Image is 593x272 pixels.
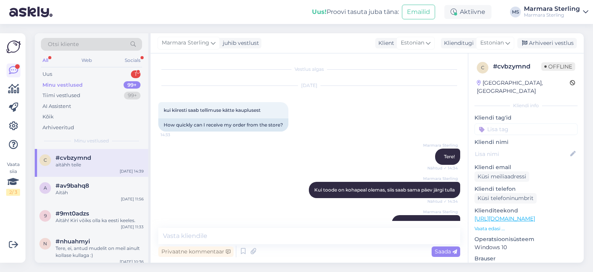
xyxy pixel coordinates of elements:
[56,154,91,161] span: #cvbzymnd
[474,185,578,193] p: Kliendi telefon
[44,157,47,163] span: c
[124,81,141,89] div: 99+
[402,5,435,19] button: Emailid
[481,65,485,70] span: c
[121,224,144,230] div: [DATE] 11:33
[6,161,20,196] div: Vaata siia
[158,66,460,73] div: Vestlus algas
[43,241,47,246] span: n
[474,171,529,182] div: Küsi meiliaadressi
[475,150,569,158] input: Lisa nimi
[312,7,399,17] div: Proovi tasuta juba täna:
[80,55,93,65] div: Web
[524,6,580,12] div: Marmara Sterling
[423,209,458,215] span: Marmara Sterling
[44,185,47,191] span: a
[56,217,144,224] div: Aitäh! Kiri võiks olla ka eesti keeles.
[444,5,491,19] div: Aktiivne
[120,168,144,174] div: [DATE] 14:39
[42,92,80,99] div: Tiimi vestlused
[474,235,578,243] p: Operatsioonisüsteem
[474,138,578,146] p: Kliendi nimi
[56,238,90,245] span: #nhuahmyi
[474,123,578,135] input: Lisa tag
[397,220,455,226] span: Mis tooted te sooviksite?
[42,113,54,121] div: Kõik
[164,107,261,113] span: kui kiiresti saab tellimuse kätte kauplusest
[524,12,580,18] div: Marmara Sterling
[524,6,588,18] a: Marmara SterlingMarmara Sterling
[474,163,578,171] p: Kliendi email
[158,246,234,257] div: Privaatne kommentaar
[56,245,144,259] div: Tere, ei, antud mudelit on meil ainult kollase kullaga :)
[162,39,209,47] span: Marmara Sterling
[474,207,578,215] p: Klienditeekond
[56,210,89,217] span: #9mt0adzs
[401,39,424,47] span: Estonian
[474,215,535,222] a: [URL][DOMAIN_NAME]
[480,39,504,47] span: Estonian
[161,132,190,138] span: 14:33
[375,39,394,47] div: Klient
[493,62,541,71] div: # cvbzymnd
[120,259,144,265] div: [DATE] 10:36
[41,55,50,65] div: All
[42,81,83,89] div: Minu vestlused
[474,255,578,263] p: Brauser
[56,189,144,196] div: Aitäh
[42,103,71,110] div: AI Assistent
[42,124,74,132] div: Arhiveeritud
[42,70,52,78] div: Uus
[474,102,578,109] div: Kliendi info
[131,70,141,78] div: 1
[423,142,458,148] span: Marmara Sterling
[158,118,288,132] div: How quickly can I receive my order from the store?
[220,39,259,47] div: juhib vestlust
[312,8,327,15] b: Uus!
[6,189,20,196] div: 2 / 3
[48,40,79,48] span: Otsi kliente
[123,55,142,65] div: Socials
[474,193,537,204] div: Küsi telefoninumbrit
[6,39,21,54] img: Askly Logo
[314,187,455,193] span: Kui toode on kohapeal olemas, siis saab sama päev järgi tulla
[56,182,89,189] span: #av9bahq8
[423,176,458,181] span: Marmara Sterling
[510,7,521,17] div: MS
[435,248,457,255] span: Saada
[74,137,109,144] span: Minu vestlused
[477,79,570,95] div: [GEOGRAPHIC_DATA], [GEOGRAPHIC_DATA]
[158,82,460,89] div: [DATE]
[444,154,455,159] span: Tere!
[474,114,578,122] p: Kliendi tag'id
[124,92,141,99] div: 99+
[441,39,474,47] div: Klienditugi
[474,225,578,232] p: Vaata edasi ...
[427,198,458,204] span: Nähtud ✓ 14:34
[517,38,577,48] div: Arhiveeri vestlus
[56,161,144,168] div: aitähh teile
[121,196,144,202] div: [DATE] 11:56
[44,213,47,219] span: 9
[474,243,578,251] p: Windows 10
[427,165,458,171] span: Nähtud ✓ 14:34
[541,62,575,71] span: Offline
